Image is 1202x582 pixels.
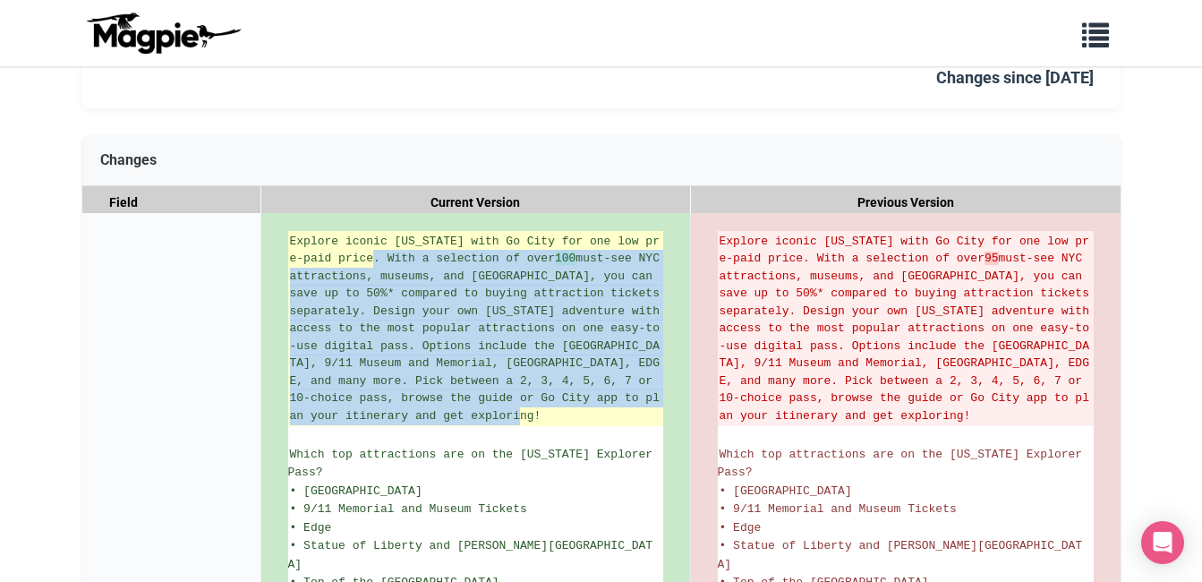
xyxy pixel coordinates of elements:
[720,484,852,498] span: • [GEOGRAPHIC_DATA]
[720,521,762,535] span: • Edge
[290,233,661,425] ins: Explore iconic [US_STATE] with Go City for one low pre-paid price. With a selection of over must-...
[720,502,957,516] span: • 9/11 Memorial and Museum Tickets
[261,186,691,219] div: Current Version
[1141,521,1184,564] div: Open Intercom Messenger
[82,186,261,219] div: Field
[290,502,527,516] span: • 9/11 Memorial and Museum Tickets
[718,539,1083,571] span: • Statue of Liberty and [PERSON_NAME][GEOGRAPHIC_DATA]
[290,484,422,498] span: • [GEOGRAPHIC_DATA]
[691,186,1121,219] div: Previous Version
[555,252,575,265] strong: 100
[936,65,1094,91] div: Changes since [DATE]
[718,448,1089,480] span: Which top attractions are on the [US_STATE] Explorer Pass?
[288,539,653,571] span: • Statue of Liberty and [PERSON_NAME][GEOGRAPHIC_DATA]
[288,448,660,480] span: Which top attractions are on the [US_STATE] Explorer Pass?
[720,233,1092,425] del: Explore iconic [US_STATE] with Go City for one low pre-paid price. With a selection of over must-...
[985,252,999,265] strong: 95
[82,12,243,55] img: logo-ab69f6fb50320c5b225c76a69d11143b.png
[290,521,332,535] span: • Edge
[82,135,1121,186] div: Changes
